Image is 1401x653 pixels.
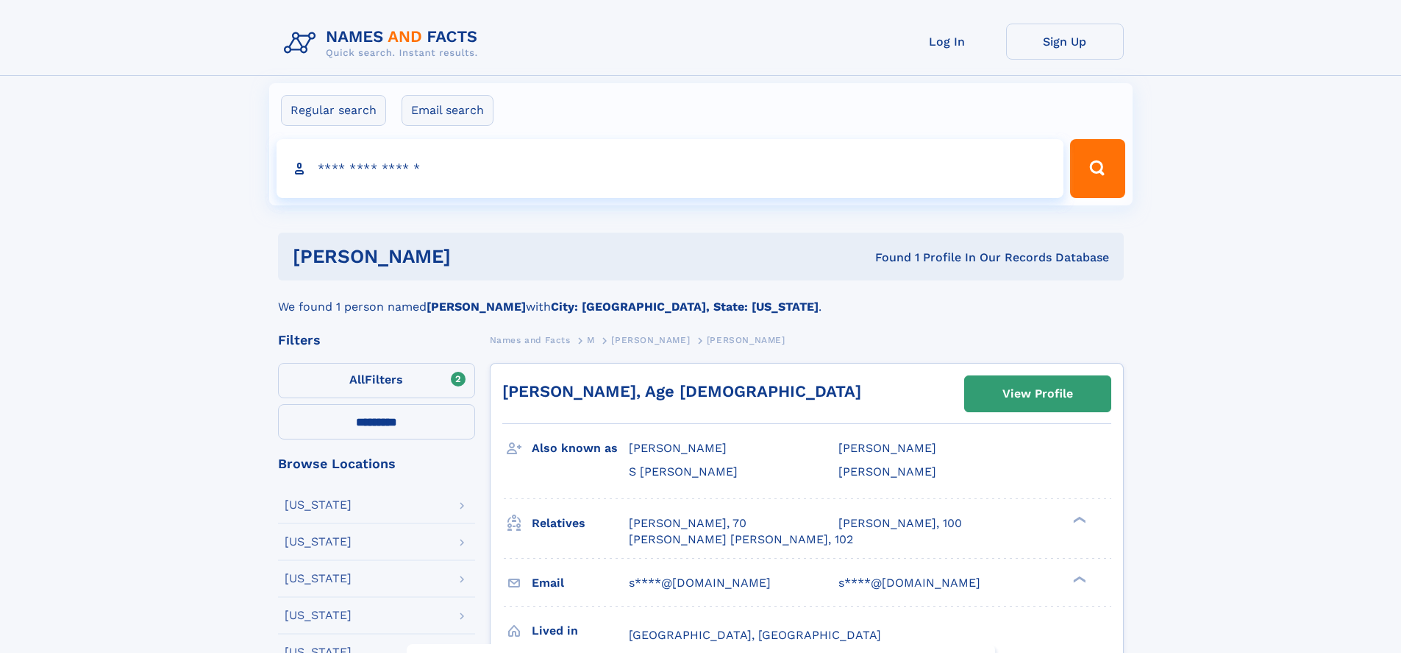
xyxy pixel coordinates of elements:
b: [PERSON_NAME] [427,300,526,314]
h3: Also known as [532,436,629,461]
div: [US_STATE] [285,536,352,548]
button: Search Button [1070,139,1124,198]
a: [PERSON_NAME], 100 [838,515,962,532]
label: Filters [278,363,475,398]
span: [PERSON_NAME] [838,465,936,479]
span: All [349,373,365,386]
span: [PERSON_NAME] [629,441,727,455]
label: Regular search [281,95,386,126]
div: Browse Locations [278,457,475,470]
div: We found 1 person named with . [278,280,1124,316]
a: Names and Facts [490,331,571,349]
span: [GEOGRAPHIC_DATA], [GEOGRAPHIC_DATA] [629,628,881,642]
input: search input [277,139,1064,198]
h1: [PERSON_NAME] [293,247,663,266]
a: [PERSON_NAME], Age [DEMOGRAPHIC_DATA] [502,382,861,400]
div: ❯ [1069,574,1087,584]
span: S [PERSON_NAME] [629,465,738,479]
div: Found 1 Profile In Our Records Database [663,250,1109,266]
div: [US_STATE] [285,499,352,511]
div: Filters [278,333,475,347]
span: M [587,335,595,345]
a: M [587,331,595,349]
b: City: [GEOGRAPHIC_DATA], State: [US_STATE] [551,300,819,314]
h3: Email [532,571,629,596]
div: View Profile [1002,377,1073,411]
a: [PERSON_NAME], 70 [629,515,746,532]
span: [PERSON_NAME] [838,441,936,455]
h3: Relatives [532,511,629,536]
span: [PERSON_NAME] [707,335,785,345]
div: [US_STATE] [285,573,352,585]
img: Logo Names and Facts [278,24,490,63]
h3: Lived in [532,618,629,643]
div: ❯ [1069,515,1087,524]
label: Email search [402,95,493,126]
a: [PERSON_NAME] [611,331,690,349]
a: [PERSON_NAME] [PERSON_NAME], 102 [629,532,853,548]
a: Log In [888,24,1006,60]
div: [US_STATE] [285,610,352,621]
a: View Profile [965,376,1111,412]
a: Sign Up [1006,24,1124,60]
span: [PERSON_NAME] [611,335,690,345]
